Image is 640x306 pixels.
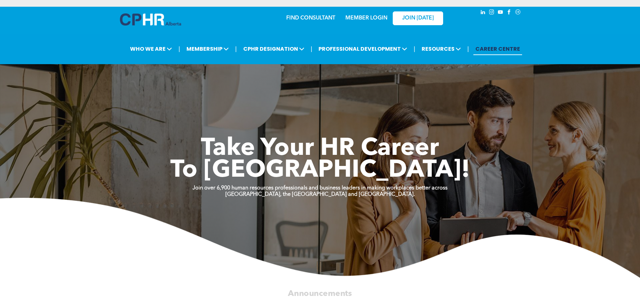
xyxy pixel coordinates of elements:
a: linkedin [479,8,487,17]
span: To [GEOGRAPHIC_DATA]! [170,159,470,183]
li: | [311,42,312,56]
span: RESOURCES [420,43,463,55]
a: youtube [497,8,504,17]
li: | [235,42,237,56]
span: PROFESSIONAL DEVELOPMENT [316,43,409,55]
a: Social network [514,8,522,17]
span: WHO WE ARE [128,43,174,55]
span: JOIN [DATE] [402,15,434,21]
a: instagram [488,8,496,17]
a: facebook [506,8,513,17]
li: | [467,42,469,56]
img: A blue and white logo for cp alberta [120,13,181,26]
span: Take Your HR Career [201,137,439,161]
span: CPHR DESIGNATION [241,43,306,55]
a: CAREER CENTRE [473,43,522,55]
li: | [178,42,180,56]
li: | [414,42,415,56]
span: MEMBERSHIP [184,43,231,55]
span: Announcements [288,290,352,298]
a: MEMBER LOGIN [345,15,387,21]
strong: [GEOGRAPHIC_DATA], the [GEOGRAPHIC_DATA] and [GEOGRAPHIC_DATA]. [225,192,415,197]
a: JOIN [DATE] [393,11,443,25]
strong: Join over 6,900 human resources professionals and business leaders in making workplaces better ac... [193,185,447,191]
a: FIND CONSULTANT [286,15,335,21]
